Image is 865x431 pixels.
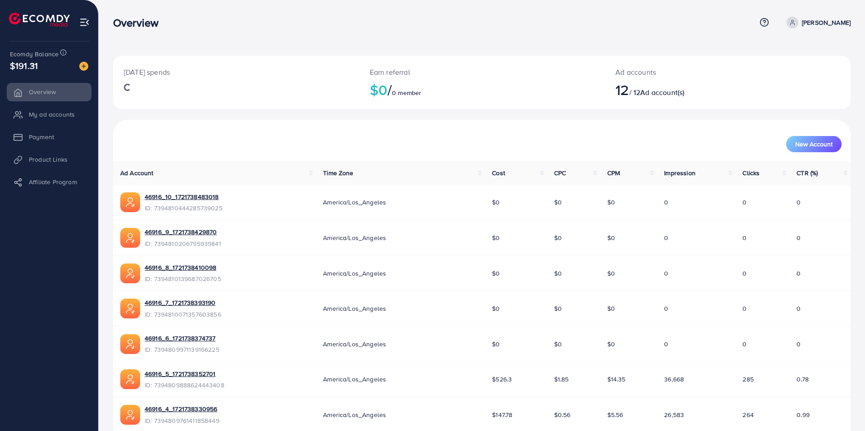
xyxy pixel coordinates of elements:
[554,233,562,242] span: $0
[323,168,353,177] span: Time Zone
[797,269,801,278] span: 0
[10,50,59,59] span: Ecomdy Balance
[783,17,851,28] a: [PERSON_NAME]
[615,67,778,77] p: Ad accounts
[145,416,219,425] span: ID: 7394809761411858449
[145,334,215,343] a: 46916_6_1721738374737
[664,269,668,278] span: 0
[9,13,70,27] img: logo
[145,345,219,354] span: ID: 7394809971139166225
[742,198,747,207] span: 0
[797,375,809,384] span: 0.78
[554,375,569,384] span: $1.85
[120,192,140,212] img: ic-ads-acc.e4c84228.svg
[742,340,747,349] span: 0
[323,198,386,207] span: America/Los_Angeles
[145,369,215,378] a: 46916_5_1721738352701
[607,233,615,242] span: $0
[607,269,615,278] span: $0
[145,298,215,307] a: 46916_7_1721738393190
[664,198,668,207] span: 0
[554,340,562,349] span: $0
[664,375,684,384] span: 36,668
[492,233,500,242] span: $0
[797,168,818,177] span: CTR (%)
[323,340,386,349] span: America/Los_Angeles
[797,304,801,313] span: 0
[492,375,512,384] span: $526.3
[492,269,500,278] span: $0
[370,81,594,98] h2: $0
[145,381,224,390] span: ID: 7394809888624443408
[554,168,566,177] span: CPC
[802,17,851,28] p: [PERSON_NAME]
[120,299,140,318] img: ic-ads-acc.e4c84228.svg
[120,369,140,389] img: ic-ads-acc.e4c84228.svg
[492,304,500,313] span: $0
[664,304,668,313] span: 0
[554,304,562,313] span: $0
[323,233,386,242] span: America/Los_Angeles
[797,410,810,419] span: 0.99
[615,79,629,100] span: 12
[797,233,801,242] span: 0
[607,375,626,384] span: $14.35
[742,269,747,278] span: 0
[795,141,833,147] span: New Account
[742,168,760,177] span: Clicks
[554,269,562,278] span: $0
[323,375,386,384] span: America/Los_Angeles
[797,198,801,207] span: 0
[786,136,842,152] button: New Account
[742,375,753,384] span: 285
[145,263,216,272] a: 46916_8_1721738410098
[615,81,778,98] h2: / 12
[10,59,38,72] span: $191.31
[492,340,500,349] span: $0
[492,198,500,207] span: $0
[742,304,747,313] span: 0
[607,340,615,349] span: $0
[492,168,505,177] span: Cost
[145,192,219,201] a: 46916_10_1721738483018
[113,16,166,29] h3: Overview
[323,269,386,278] span: America/Los_Angeles
[664,340,668,349] span: 0
[607,410,624,419] span: $5.56
[145,310,221,319] span: ID: 7394810071357603856
[554,198,562,207] span: $0
[145,404,217,413] a: 46916_4_1721738330956
[392,88,421,97] span: 0 member
[607,304,615,313] span: $0
[145,227,217,236] a: 46916_9_1721738429870
[145,204,223,213] span: ID: 7394810444285739025
[797,340,801,349] span: 0
[742,233,747,242] span: 0
[145,274,221,283] span: ID: 7394810139687026705
[742,410,753,419] span: 264
[120,334,140,354] img: ic-ads-acc.e4c84228.svg
[664,410,684,419] span: 26,583
[387,79,392,100] span: /
[120,168,154,177] span: Ad Account
[370,67,594,77] p: Earn referral
[323,410,386,419] span: America/Los_Angeles
[120,263,140,283] img: ic-ads-acc.e4c84228.svg
[323,304,386,313] span: America/Los_Angeles
[79,17,90,27] img: menu
[664,233,668,242] span: 0
[124,67,348,77] p: [DATE] spends
[664,168,696,177] span: Impression
[554,410,571,419] span: $0.56
[492,410,512,419] span: $147.78
[120,405,140,425] img: ic-ads-acc.e4c84228.svg
[145,239,221,248] span: ID: 7394810206795939841
[607,198,615,207] span: $0
[79,62,88,71] img: image
[120,228,140,248] img: ic-ads-acc.e4c84228.svg
[640,87,684,97] span: Ad account(s)
[607,168,620,177] span: CPM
